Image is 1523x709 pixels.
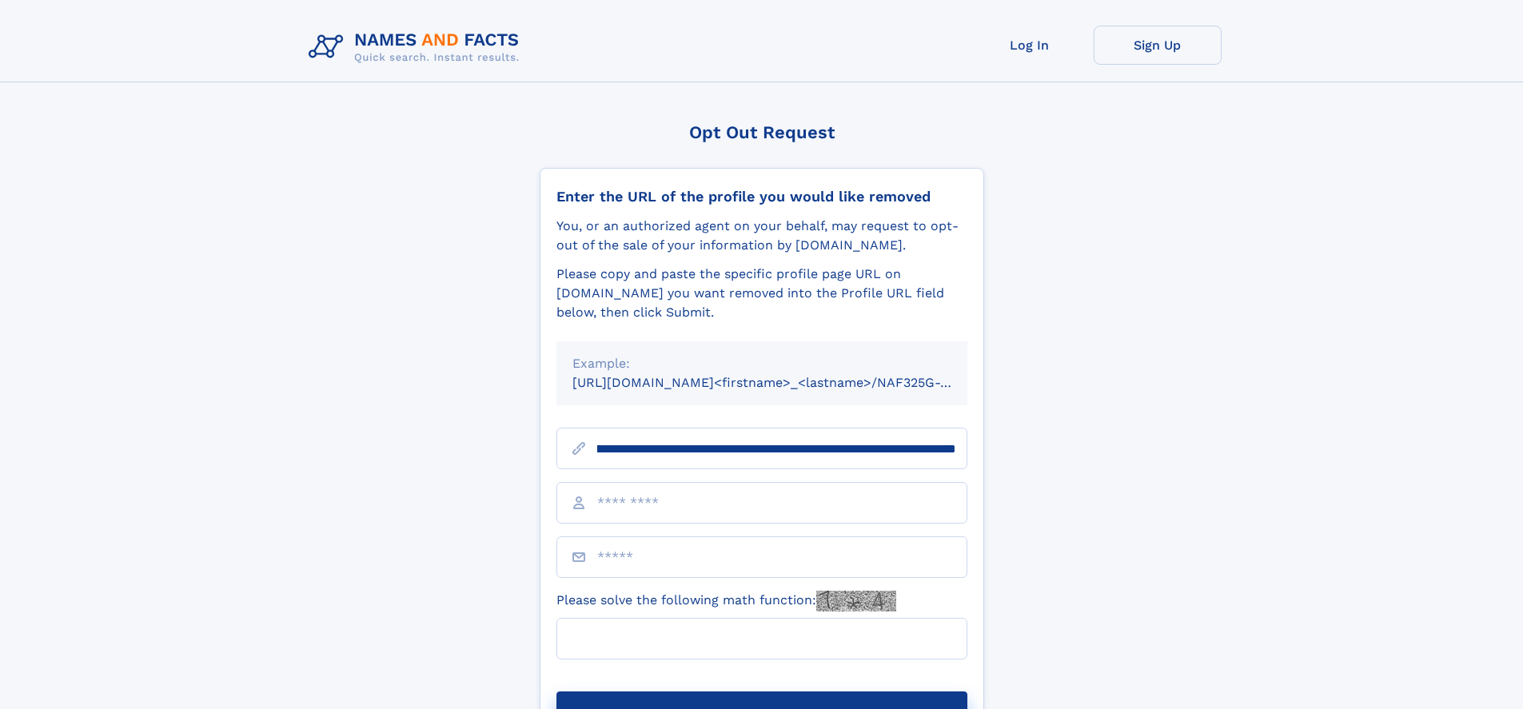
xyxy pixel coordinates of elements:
[966,26,1094,65] a: Log In
[556,217,967,255] div: You, or an authorized agent on your behalf, may request to opt-out of the sale of your informatio...
[556,265,967,322] div: Please copy and paste the specific profile page URL on [DOMAIN_NAME] you want removed into the Pr...
[572,354,951,373] div: Example:
[572,375,998,390] small: [URL][DOMAIN_NAME]<firstname>_<lastname>/NAF325G-xxxxxxxx
[556,188,967,205] div: Enter the URL of the profile you would like removed
[302,26,532,69] img: Logo Names and Facts
[540,122,984,142] div: Opt Out Request
[1094,26,1222,65] a: Sign Up
[556,591,896,611] label: Please solve the following math function:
